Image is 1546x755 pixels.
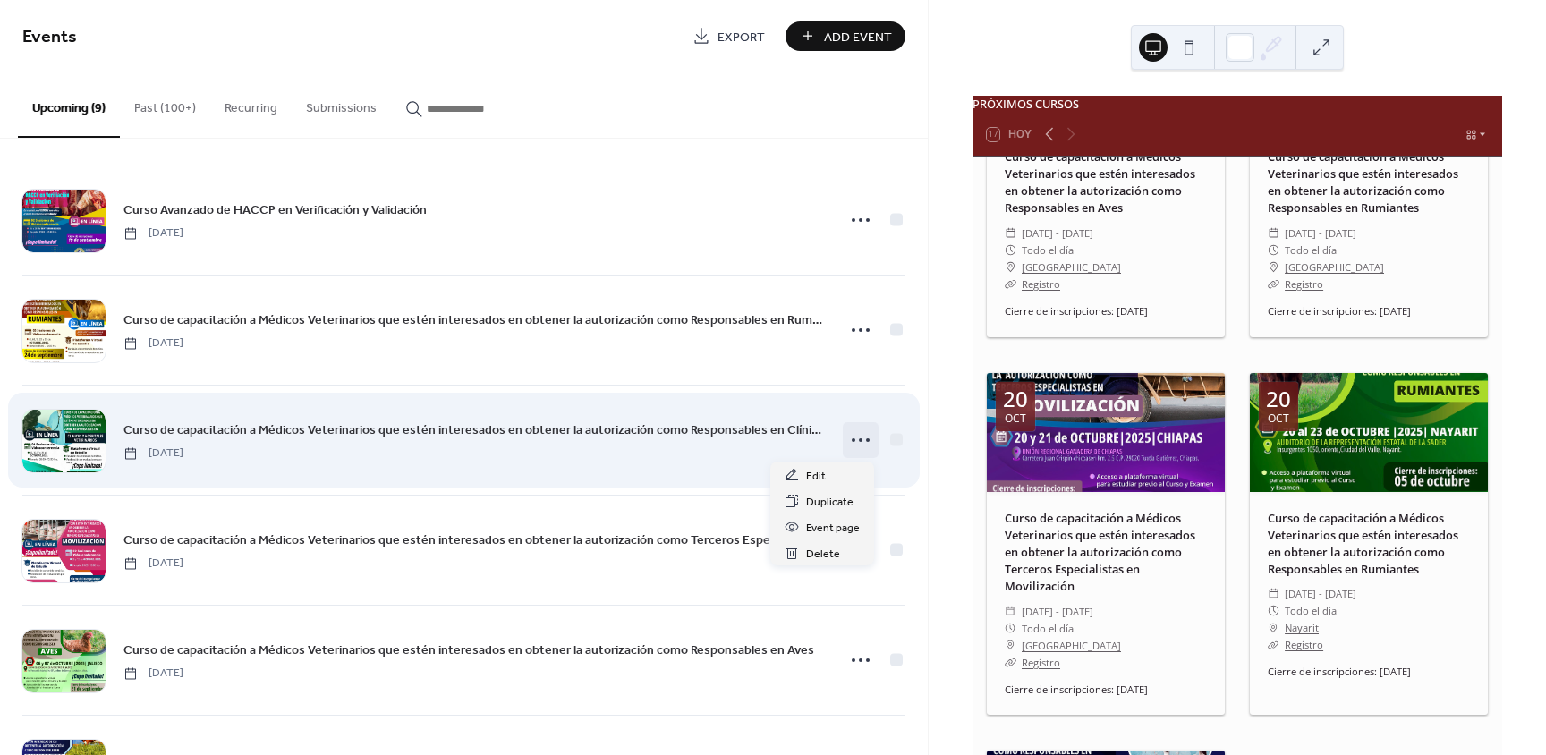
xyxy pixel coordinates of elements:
a: Registro [1022,656,1060,669]
span: [DATE] [123,666,183,682]
button: Upcoming (9) [18,72,120,138]
div: Cierre de inscripciones: [DATE] [987,683,1225,698]
div: Cierre de inscripciones: [DATE] [1250,665,1488,680]
a: Curso de capacitación a Médicos Veterinarios que estén interesados en obtener la autorización com... [123,640,814,660]
span: Events [22,20,77,55]
button: Submissions [292,72,391,136]
span: [DATE] [123,335,183,352]
a: Curso de capacitación a Médicos Veterinarios que estén interesados en obtener la autorización com... [1268,510,1458,578]
span: Add Event [824,28,892,47]
div: Cierre de inscripciones: [DATE] [987,304,1225,319]
a: Nayarit [1285,619,1319,636]
div: ​ [1268,585,1279,602]
span: [DATE] [123,445,183,462]
span: Todo el día [1285,242,1337,259]
span: Todo el día [1022,620,1074,637]
div: oct [1005,413,1026,424]
span: [DATE] [123,225,183,242]
span: Todo el día [1022,242,1074,259]
div: ​ [1005,259,1016,276]
a: Registro [1022,277,1060,291]
a: [GEOGRAPHIC_DATA] [1022,637,1121,654]
a: Export [679,21,778,51]
div: ​ [1268,619,1279,636]
div: ​ [1005,225,1016,242]
span: Curso de capacitación a Médicos Veterinarios que estén interesados en obtener la autorización com... [123,531,824,550]
div: Cierre de inscripciones: [DATE] [1250,304,1488,319]
a: Registro [1285,638,1323,651]
div: ​ [1268,242,1279,259]
div: ​ [1005,276,1016,293]
div: ​ [1005,242,1016,259]
div: ​ [1268,259,1279,276]
a: [GEOGRAPHIC_DATA] [1285,259,1384,276]
span: Curso Avanzado de HACCP en Verificación y Validación [123,201,427,220]
span: Curso de capacitación a Médicos Veterinarios que estén interesados en obtener la autorización com... [123,641,814,660]
div: ​ [1268,602,1279,619]
span: Todo el día [1285,602,1337,619]
button: Add Event [786,21,905,51]
span: [DATE] [123,556,183,572]
button: Recurring [210,72,292,136]
a: Curso de capacitación a Médicos Veterinarios que estén interesados en obtener la autorización com... [1005,510,1195,595]
div: ​ [1005,603,1016,620]
span: Duplicate [806,493,854,512]
div: ​ [1005,620,1016,637]
button: Past (100+) [120,72,210,136]
a: [GEOGRAPHIC_DATA] [1022,259,1121,276]
a: Curso de capacitación a Médicos Veterinarios que estén interesados en obtener la autorización com... [123,530,824,550]
div: ​ [1005,637,1016,654]
a: Curso de capacitación a Médicos Veterinarios que estén interesados en obtener la autorización com... [123,310,824,330]
a: Curso de capacitación a Médicos Veterinarios que estén interesados en obtener la autorización com... [123,420,824,440]
span: [DATE] - [DATE] [1022,225,1093,242]
span: Curso de capacitación a Médicos Veterinarios que estén interesados en obtener la autorización com... [123,421,824,440]
div: 20 [1003,388,1028,410]
span: [DATE] - [DATE] [1022,603,1093,620]
span: Delete [806,545,840,564]
a: Curso de capacitación a Médicos Veterinarios que estén interesados en obtener la autorización com... [1268,148,1458,216]
div: ​ [1268,636,1279,653]
span: [DATE] - [DATE] [1285,225,1356,242]
span: Curso de capacitación a Médicos Veterinarios que estén interesados en obtener la autorización com... [123,311,824,330]
span: [DATE] - [DATE] [1285,585,1356,602]
span: Edit [806,467,826,486]
span: Event page [806,519,860,538]
div: ​ [1005,654,1016,671]
a: Curso de capacitación a Médicos Veterinarios que estén interesados en obtener la autorización com... [1005,148,1195,216]
a: Curso Avanzado de HACCP en Verificación y Validación [123,199,427,220]
a: Registro [1285,277,1323,291]
div: ​ [1268,225,1279,242]
div: oct [1268,413,1289,424]
div: 20 [1266,388,1291,410]
div: ​ [1268,276,1279,293]
div: PRÓXIMOS CURSOS [973,96,1502,113]
span: Export [718,28,765,47]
